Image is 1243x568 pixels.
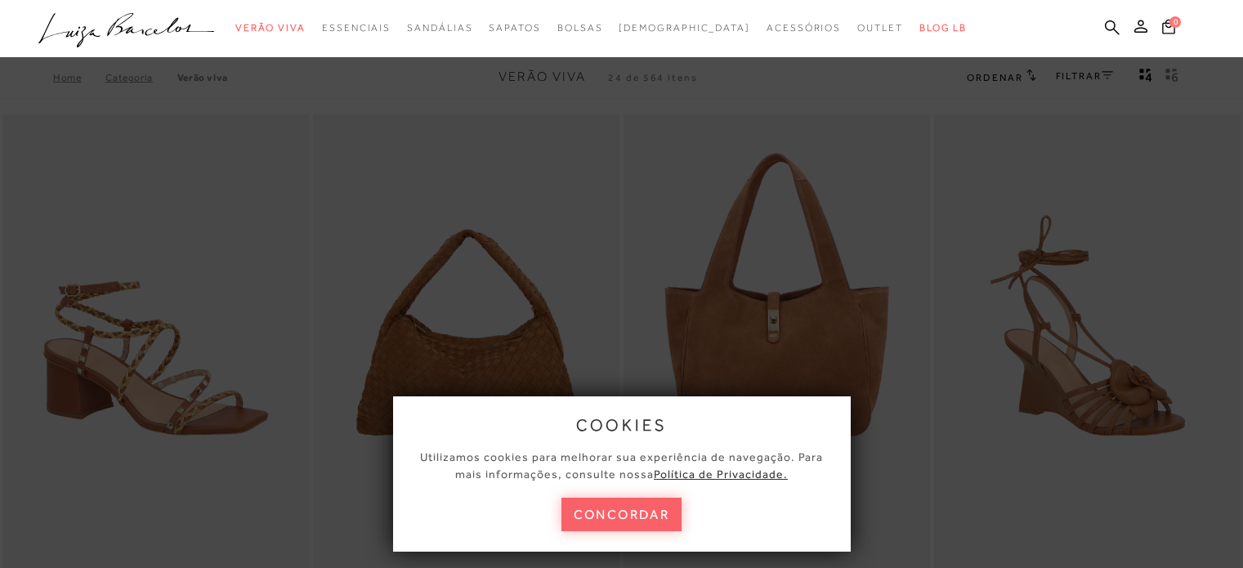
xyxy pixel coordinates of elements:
a: noSubCategoriesText [619,13,750,43]
span: BLOG LB [919,22,967,34]
span: Verão Viva [235,22,306,34]
span: Essenciais [322,22,391,34]
span: [DEMOGRAPHIC_DATA] [619,22,750,34]
span: Sapatos [489,22,540,34]
a: BLOG LB [919,13,967,43]
span: cookies [576,416,668,434]
a: categoryNavScreenReaderText [322,13,391,43]
span: Outlet [857,22,903,34]
a: categoryNavScreenReaderText [767,13,841,43]
a: categoryNavScreenReaderText [857,13,903,43]
a: categoryNavScreenReaderText [407,13,472,43]
span: Acessórios [767,22,841,34]
button: concordar [561,498,682,531]
a: Política de Privacidade. [654,467,788,481]
span: Utilizamos cookies para melhorar sua experiência de navegação. Para mais informações, consulte nossa [420,450,823,481]
a: categoryNavScreenReaderText [557,13,603,43]
button: 0 [1157,18,1180,40]
a: categoryNavScreenReaderText [489,13,540,43]
span: Sandálias [407,22,472,34]
a: categoryNavScreenReaderText [235,13,306,43]
span: 0 [1169,16,1181,28]
span: Bolsas [557,22,603,34]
